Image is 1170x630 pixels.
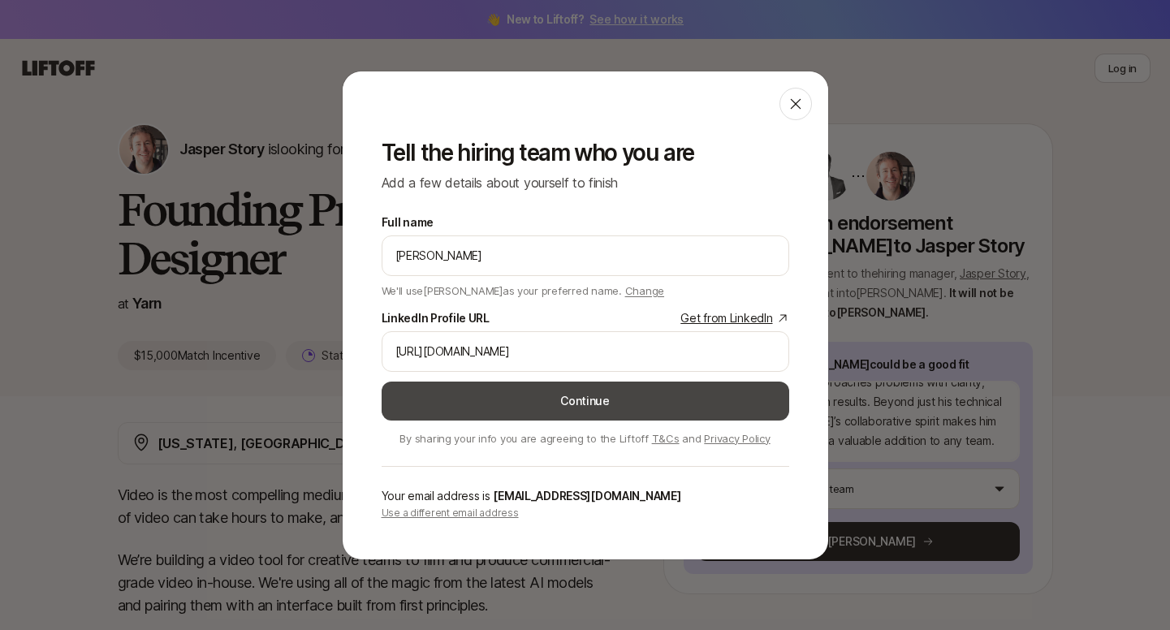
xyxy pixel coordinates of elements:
a: Get from LinkedIn [680,309,788,328]
span: Change [625,284,664,297]
input: e.g. https://www.linkedin.com/in/melanie-perkins [395,342,775,361]
p: By sharing your info you are agreeing to the Liftoff and [382,430,789,447]
span: [EMAIL_ADDRESS][DOMAIN_NAME] [493,489,680,503]
a: T&Cs [652,432,680,445]
p: Add a few details about yourself to finish [382,172,789,193]
input: e.g. Melanie Perkins [395,246,775,265]
a: Privacy Policy [704,432,770,445]
p: We'll use [PERSON_NAME] as your preferred name. [382,279,665,299]
p: Use a different email address [382,506,789,520]
label: Full name [382,213,434,232]
p: Your email address is [382,486,789,506]
div: LinkedIn Profile URL [382,309,490,328]
button: Continue [382,382,789,421]
p: Tell the hiring team who you are [382,140,789,166]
